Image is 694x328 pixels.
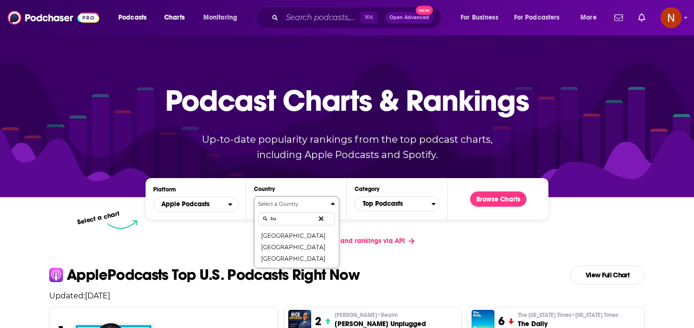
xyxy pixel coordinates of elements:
span: New [416,6,433,15]
h2: Platforms [153,197,239,212]
p: Up-to-date popularity rankings from the top podcast charts, including Apple Podcasts and Spotify. [183,132,511,162]
h4: Select a Country [258,202,327,207]
button: open menu [508,10,574,25]
a: Get podcast charts and rankings via API [272,229,422,253]
button: open menu [197,10,250,25]
button: open menu [454,10,510,25]
button: [GEOGRAPHIC_DATA] [258,230,335,241]
button: [GEOGRAPHIC_DATA] [258,241,335,253]
input: Search podcasts, credits, & more... [282,10,360,25]
img: select arrow [107,220,137,229]
span: Apple Podcasts [161,201,210,208]
span: The [US_STATE] Times [518,311,618,319]
a: Show notifications dropdown [634,10,649,26]
span: Monitoring [203,11,237,24]
button: Open AdvancedNew [385,12,433,23]
span: Podcasts [118,11,147,24]
img: apple Icon [49,268,63,282]
p: The New York Times • New York Times [518,311,618,319]
p: Apple Podcasts Top U.S. Podcasts Right Now [67,267,359,283]
button: Categories [355,196,440,212]
span: Charts [164,11,185,24]
span: Top Podcasts [355,196,431,212]
span: [PERSON_NAME] [335,311,398,319]
img: User Profile [661,7,682,28]
a: Charts [158,10,190,25]
span: Open Advanced [389,15,429,20]
button: Browse Charts [470,191,526,207]
span: • Realm [377,312,398,318]
button: open menu [112,10,159,25]
a: View Full Chart [570,265,645,285]
button: [GEOGRAPHIC_DATA] [258,253,335,264]
img: Podchaser - Follow, Share and Rate Podcasts [8,9,99,27]
button: Show profile menu [661,7,682,28]
span: • [US_STATE] Times [571,312,618,318]
span: For Podcasters [514,11,560,24]
span: More [580,11,597,24]
span: Get podcast charts and rankings via API [279,237,405,245]
span: ⌘ K [360,11,378,24]
button: Countries [254,196,339,268]
p: Podcast Charts & Rankings [165,69,529,131]
p: Updated: [DATE] [42,291,652,300]
button: open menu [153,197,239,212]
span: Logged in as AdelNBM [661,7,682,28]
div: Search podcasts, credits, & more... [265,7,451,29]
button: open menu [574,10,609,25]
p: Mick Hunt • Realm [335,311,426,319]
p: Select a chart [76,210,120,226]
span: For Business [461,11,498,24]
a: Show notifications dropdown [610,10,627,26]
input: Search Countries... [258,212,335,225]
